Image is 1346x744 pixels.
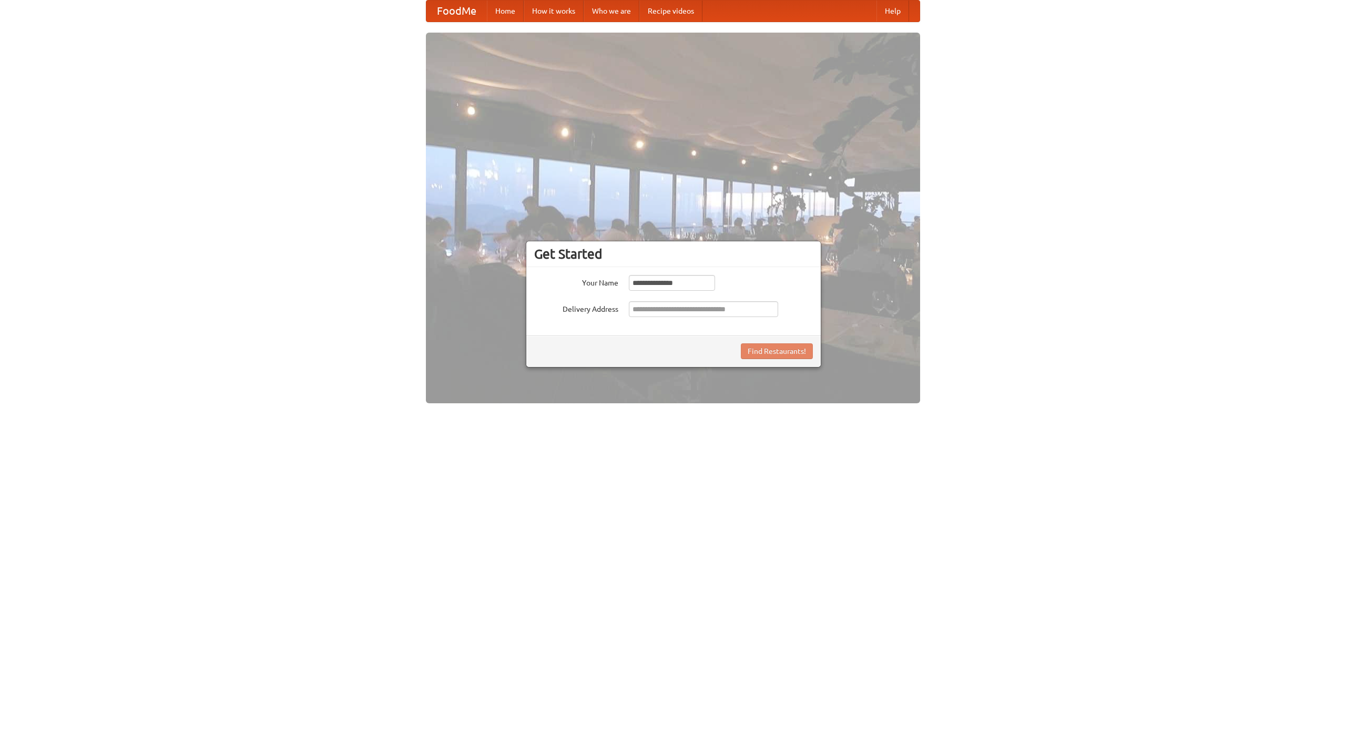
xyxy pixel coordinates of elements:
label: Your Name [534,275,618,288]
button: Find Restaurants! [741,343,813,359]
a: Home [487,1,524,22]
label: Delivery Address [534,301,618,314]
a: Who we are [584,1,639,22]
a: Recipe videos [639,1,702,22]
a: Help [876,1,909,22]
a: How it works [524,1,584,22]
a: FoodMe [426,1,487,22]
h3: Get Started [534,246,813,262]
